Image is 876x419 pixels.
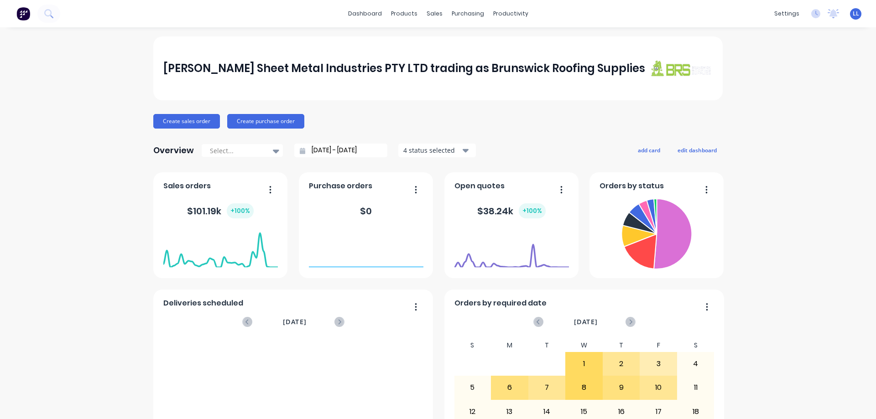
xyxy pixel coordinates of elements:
div: 5 [454,376,491,399]
img: J A Sheet Metal Industries PTY LTD trading as Brunswick Roofing Supplies [649,60,713,77]
div: M [491,339,528,352]
span: Open quotes [454,181,505,191]
button: add card [632,144,666,156]
div: 4 [678,352,714,375]
button: Create sales order [153,114,220,129]
div: $ 0 [360,204,372,218]
button: Create purchase order [227,114,304,129]
div: T [528,339,566,352]
div: purchasing [447,7,489,21]
span: Deliveries scheduled [163,298,243,309]
div: 10 [640,376,677,399]
div: 9 [603,376,640,399]
div: 8 [566,376,602,399]
div: 3 [640,352,677,375]
div: $ 101.19k [187,203,254,218]
a: dashboard [344,7,386,21]
div: [PERSON_NAME] Sheet Metal Industries PTY LTD trading as Brunswick Roofing Supplies [163,59,645,78]
div: 2 [603,352,640,375]
div: $ 38.24k [477,203,546,218]
div: Overview [153,141,194,160]
div: productivity [489,7,533,21]
div: sales [422,7,447,21]
div: products [386,7,422,21]
span: [DATE] [283,317,307,327]
div: + 100 % [227,203,254,218]
div: S [677,339,714,352]
img: Factory [16,7,30,21]
div: + 100 % [519,203,546,218]
span: [DATE] [574,317,598,327]
div: 11 [678,376,714,399]
span: Sales orders [163,181,211,191]
div: settings [770,7,804,21]
span: Orders by status [600,181,664,191]
button: 4 status selected [398,144,476,157]
div: S [454,339,491,352]
div: 4 status selected [403,145,461,155]
div: 7 [529,376,565,399]
div: 1 [566,352,602,375]
div: 6 [491,376,528,399]
div: F [640,339,677,352]
button: edit dashboard [672,144,723,156]
div: T [603,339,640,352]
div: W [565,339,603,352]
span: LL [853,10,859,18]
span: Purchase orders [309,181,372,191]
